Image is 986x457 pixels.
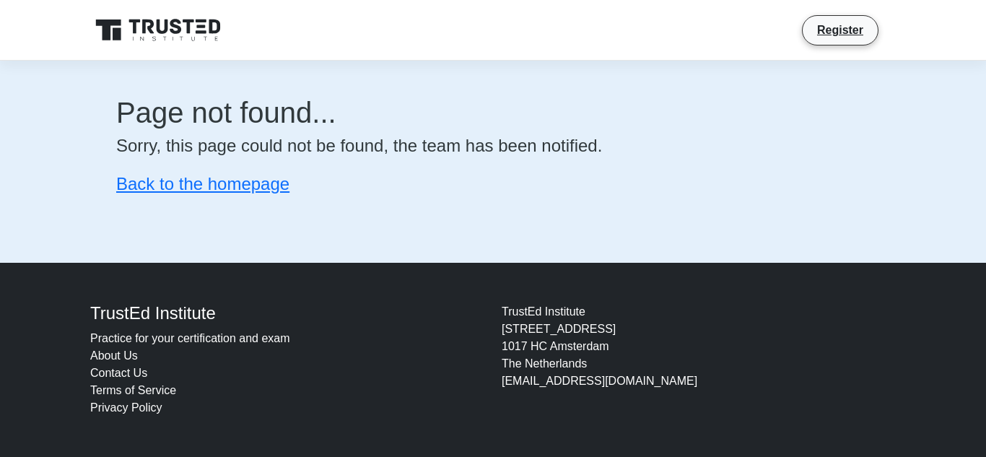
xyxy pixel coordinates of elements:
a: Terms of Service [90,384,176,396]
h4: Sorry, this page could not be found, the team has been notified. [116,136,870,157]
h1: Page not found... [116,95,870,130]
a: Practice for your certification and exam [90,332,290,344]
a: Back to the homepage [116,174,289,193]
a: About Us [90,349,138,362]
h4: TrustEd Institute [90,303,484,324]
div: TrustEd Institute [STREET_ADDRESS] 1017 HC Amsterdam The Netherlands [EMAIL_ADDRESS][DOMAIN_NAME] [493,303,904,417]
a: Contact Us [90,367,147,379]
a: Privacy Policy [90,401,162,414]
a: Register [808,21,872,39]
